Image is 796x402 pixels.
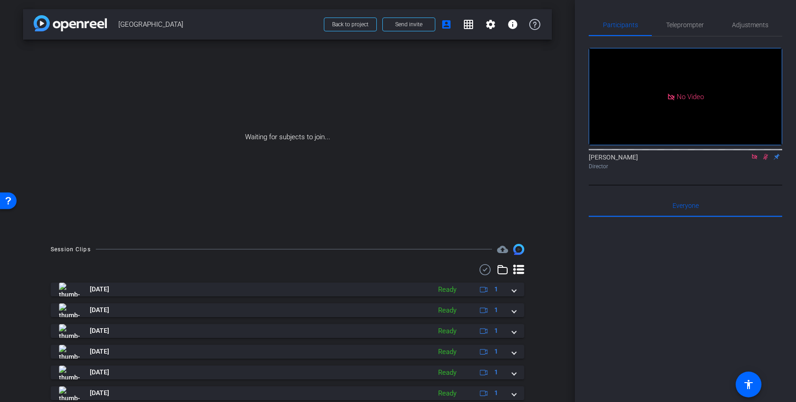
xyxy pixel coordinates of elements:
[513,244,524,255] img: Session clips
[494,326,498,336] span: 1
[441,19,452,30] mat-icon: account_box
[743,379,754,390] mat-icon: accessibility
[59,366,80,379] img: thumb-nail
[59,283,80,296] img: thumb-nail
[673,202,699,209] span: Everyone
[51,324,524,338] mat-expansion-panel-header: thumb-nail[DATE]Ready1
[497,244,508,255] mat-icon: cloud_upload
[507,19,518,30] mat-icon: info
[732,22,768,28] span: Adjustments
[677,92,704,100] span: No Video
[90,347,109,356] span: [DATE]
[603,22,638,28] span: Participants
[433,388,461,399] div: Ready
[497,244,508,255] span: Destinations for your clips
[51,345,524,359] mat-expansion-panel-header: thumb-nail[DATE]Ready1
[395,21,422,28] span: Send invite
[433,305,461,316] div: Ready
[51,303,524,317] mat-expansion-panel-header: thumb-nail[DATE]Ready1
[494,347,498,356] span: 1
[90,326,109,336] span: [DATE]
[59,386,80,400] img: thumb-nail
[589,153,782,171] div: [PERSON_NAME]
[463,19,474,30] mat-icon: grid_on
[23,40,552,235] div: Waiting for subjects to join...
[494,388,498,398] span: 1
[589,162,782,171] div: Director
[433,347,461,357] div: Ready
[51,386,524,400] mat-expansion-panel-header: thumb-nail[DATE]Ready1
[433,367,461,378] div: Ready
[59,324,80,338] img: thumb-nail
[90,367,109,377] span: [DATE]
[433,284,461,295] div: Ready
[51,366,524,379] mat-expansion-panel-header: thumb-nail[DATE]Ready1
[118,15,318,34] span: [GEOGRAPHIC_DATA]
[34,15,107,31] img: app-logo
[59,345,80,359] img: thumb-nail
[324,18,377,31] button: Back to project
[494,284,498,294] span: 1
[90,305,109,315] span: [DATE]
[494,367,498,377] span: 1
[90,388,109,398] span: [DATE]
[485,19,496,30] mat-icon: settings
[332,21,369,28] span: Back to project
[59,303,80,317] img: thumb-nail
[433,326,461,337] div: Ready
[666,22,704,28] span: Teleprompter
[494,305,498,315] span: 1
[382,18,435,31] button: Send invite
[51,245,91,254] div: Session Clips
[51,283,524,296] mat-expansion-panel-header: thumb-nail[DATE]Ready1
[90,284,109,294] span: [DATE]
